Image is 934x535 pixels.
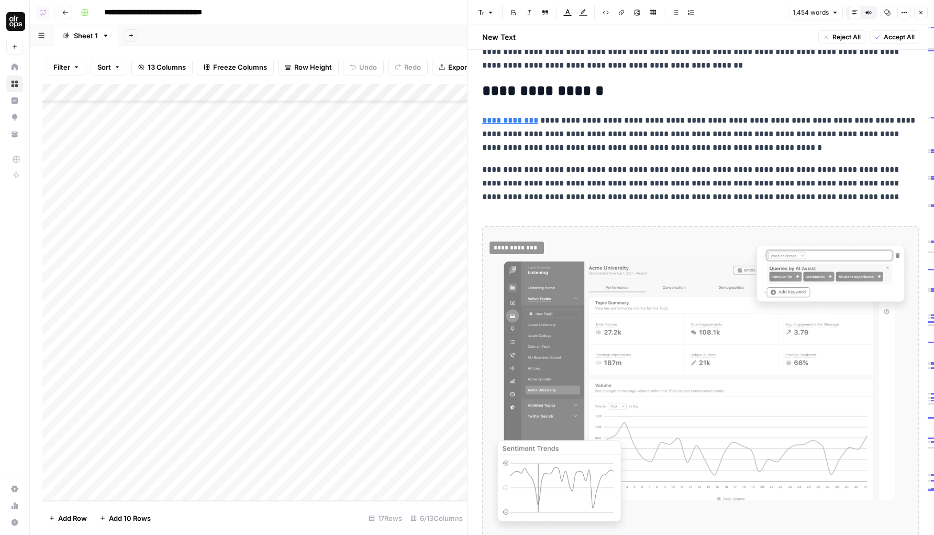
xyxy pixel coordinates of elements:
span: Sort [97,62,111,72]
button: Accept All [870,30,919,44]
button: 13 Columns [131,59,193,75]
button: Add 10 Rows [93,510,157,527]
a: Home [6,59,23,75]
span: Row Height [294,62,332,72]
button: 1,454 words [788,6,843,19]
a: Insights [6,92,23,109]
span: 1,454 words [793,8,829,17]
div: 6/13 Columns [406,510,467,527]
a: Browse [6,75,23,92]
button: Undo [343,59,384,75]
button: Help + Support [6,514,23,531]
span: Redo [404,62,421,72]
img: AirOps Administrative Logo [6,12,25,31]
span: Add 10 Rows [109,513,151,523]
button: Freeze Columns [197,59,274,75]
button: Row Height [278,59,339,75]
div: 17 Rows [364,510,406,527]
a: Sheet 1 [53,25,118,46]
span: Export CSV [448,62,485,72]
a: Usage [6,497,23,514]
span: Undo [359,62,377,72]
a: Your Data [6,126,23,143]
button: Redo [388,59,428,75]
span: Add Row [58,513,87,523]
a: Opportunities [6,109,23,126]
h2: New Text [482,32,516,42]
span: Filter [53,62,70,72]
span: Reject All [832,32,861,42]
button: Export CSV [432,59,492,75]
span: Accept All [884,32,915,42]
span: Freeze Columns [213,62,267,72]
span: 13 Columns [148,62,186,72]
button: Sort [91,59,127,75]
a: Settings [6,481,23,497]
button: Workspace: AirOps Administrative [6,8,23,35]
button: Add Row [42,510,93,527]
button: Filter [47,59,86,75]
button: Reject All [818,30,865,44]
div: Sheet 1 [74,30,98,41]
